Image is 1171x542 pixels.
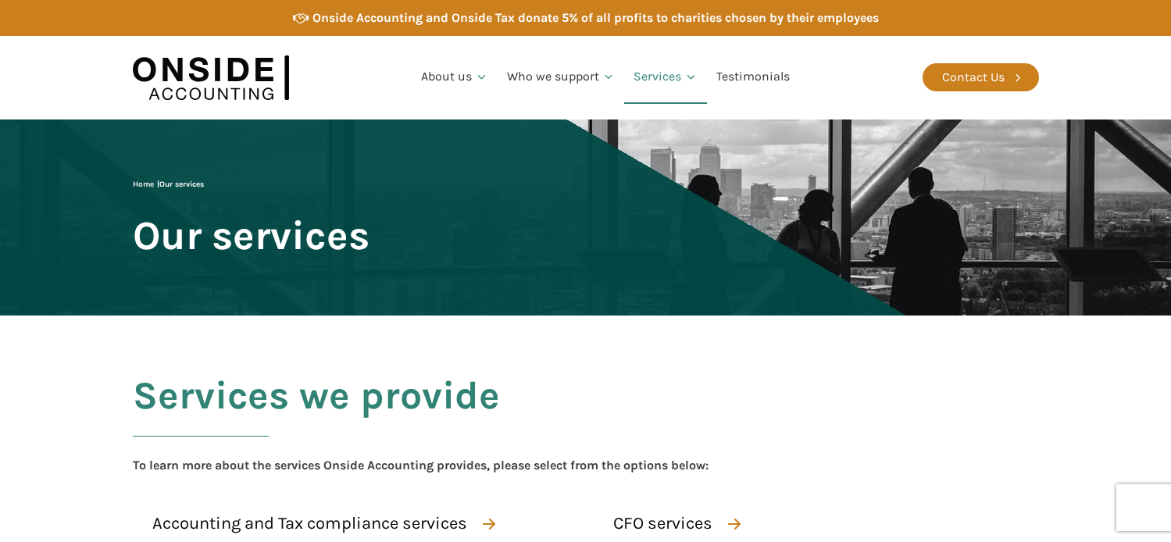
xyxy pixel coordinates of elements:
[133,506,509,541] a: Accounting and Tax compliance services
[133,455,709,476] div: To learn more about the services Onside Accounting provides, please select from the options below:
[594,506,755,541] a: CFO services
[133,180,154,189] a: Home
[133,48,289,108] img: Onside Accounting
[412,51,498,104] a: About us
[624,51,707,104] a: Services
[942,67,1005,87] div: Contact Us
[613,510,712,537] div: CFO services
[152,510,467,537] div: Accounting and Tax compliance services
[707,51,799,104] a: Testimonials
[923,63,1039,91] a: Contact Us
[133,214,370,257] span: Our services
[159,180,204,189] span: Our services
[133,180,204,189] span: |
[133,374,500,455] h2: Services we provide
[498,51,625,104] a: Who we support
[312,8,879,28] div: Onside Accounting and Onside Tax donate 5% of all profits to charities chosen by their employees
